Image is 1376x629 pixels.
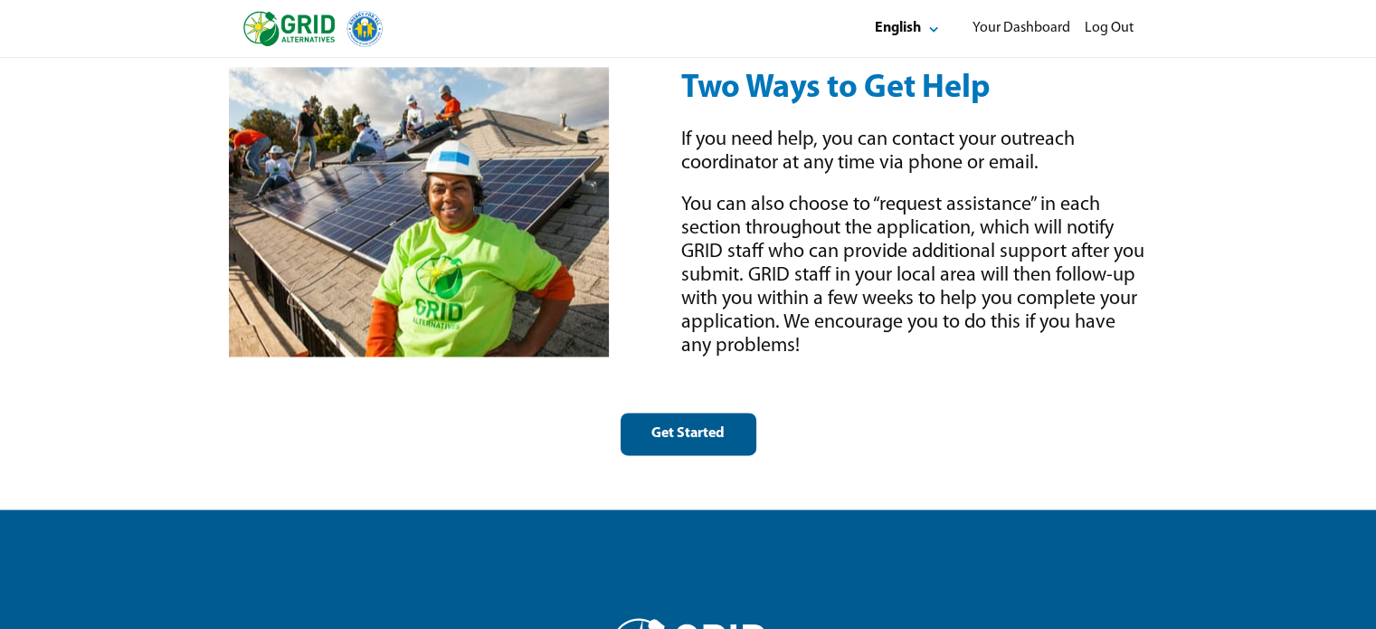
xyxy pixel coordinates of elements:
div: English [875,19,921,38]
img: logo [243,11,383,47]
div: You can also choose to “request assistance” in each section throughout the application, which wil... [681,194,1147,358]
div: Your Dashboard [973,19,1070,38]
img: Grid Alternatives - Energy For All [229,67,609,357]
div: Two Ways to Get Help [681,67,991,110]
div: Log Out [1085,19,1134,38]
div: Get Started [636,424,741,443]
button: Select [859,7,958,50]
button: Get Started [621,413,756,455]
div: If you need help, you can contact your outreach coordinator at any time via phone or email. [681,129,1147,176]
